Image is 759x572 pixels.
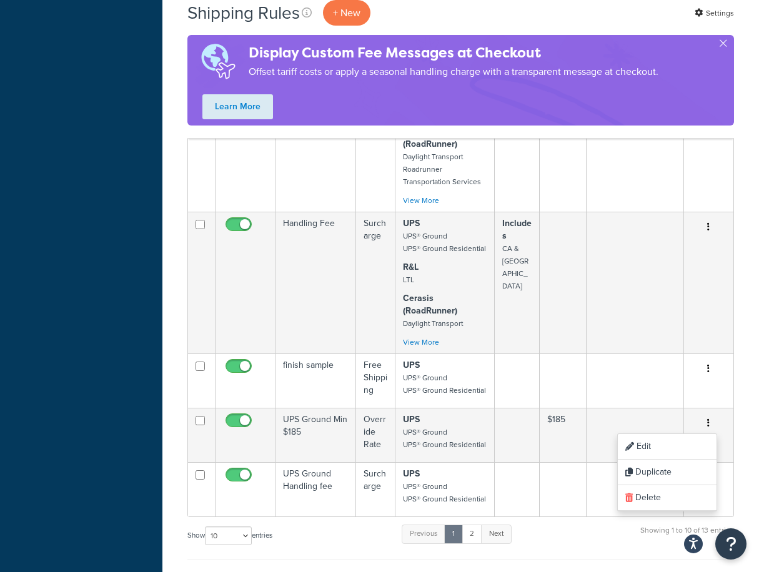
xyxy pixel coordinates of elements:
img: duties-banner-06bc72dcb5fe05cb3f9472aba00be2ae8eb53ab6f0d8bb03d382ba314ac3c341.png [187,35,249,88]
small: CA & [GEOGRAPHIC_DATA] [502,243,528,292]
td: Override Rate [356,408,395,462]
p: Offset tariff costs or apply a seasonal handling charge with a transparent message at checkout. [249,63,658,81]
td: finish sample [275,353,356,408]
small: UPS® Ground UPS® Ground Residential [403,372,486,396]
small: UPS® Ground UPS® Ground Residential [403,230,486,254]
a: Settings [695,4,734,22]
a: Delete [618,485,717,511]
td: $185 [540,408,587,462]
a: View More [403,337,439,348]
select: Showentries [205,526,252,545]
a: View More [403,195,439,206]
strong: UPS [403,413,420,426]
td: UPS Ground Min $185 [275,408,356,462]
small: UPS® Ground UPS® Ground Residential [403,481,486,505]
button: Open Resource Center [715,528,747,560]
small: LTL [403,274,414,285]
td: Surcharge [356,462,395,516]
small: Daylight Transport [403,318,463,329]
h1: Shipping Rules [187,1,300,25]
small: UPS® Ground UPS® Ground Residential [403,427,486,450]
a: Next [481,525,512,543]
strong: UPS [403,217,420,230]
strong: UPS [403,467,420,480]
td: Free Shipping [356,353,395,408]
a: Previous [402,525,445,543]
h4: Display Custom Fee Messages at Checkout [249,42,658,63]
a: Learn More [202,94,273,119]
td: UPS Ground Handling fee [275,462,356,516]
td: Handling Fee [275,212,356,353]
strong: R&L [403,260,419,274]
a: Edit [618,434,717,460]
div: Showing 1 to 10 of 13 entries [640,523,734,550]
strong: Cerasis (RoadRunner) [403,292,457,317]
small: Daylight Transport Roadrunner Transportation Services [403,151,481,187]
a: 1 [444,525,463,543]
a: Duplicate [618,460,717,485]
label: Show entries [187,526,272,545]
td: Surcharge [356,212,395,353]
strong: UPS [403,358,420,372]
a: 2 [462,525,482,543]
strong: Includes [502,217,532,242]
